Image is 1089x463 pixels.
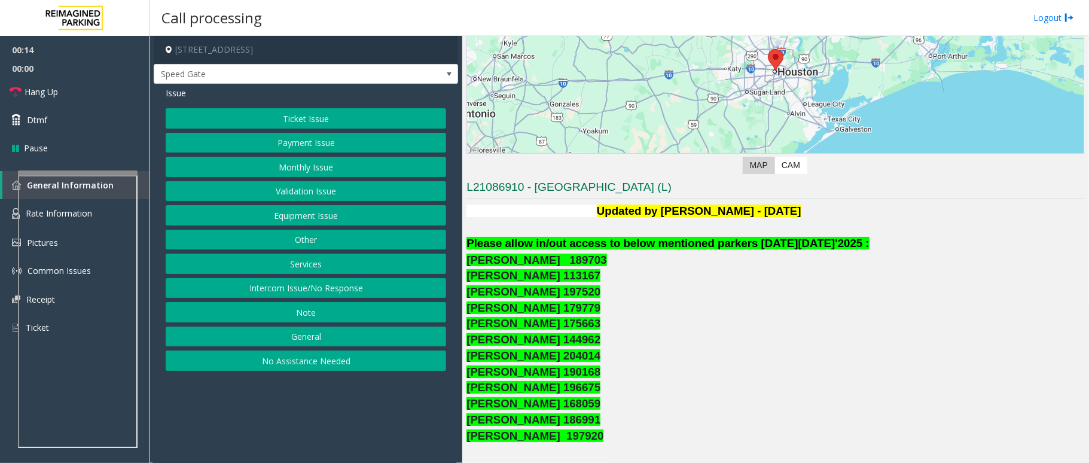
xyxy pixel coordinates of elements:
img: 'icon' [12,266,22,276]
span: [PERSON_NAME] 197920 [466,430,603,442]
button: General [166,327,446,347]
span: [PERSON_NAME] 196675 [466,381,600,394]
span: [PERSON_NAME] 197520 [466,285,600,298]
span: [PERSON_NAME] 204014 [466,349,600,362]
span: [PERSON_NAME] 144962 [466,333,600,346]
span: [PERSON_NAME] 168059 [466,397,600,410]
img: logout [1064,11,1074,24]
span: Pause [24,142,48,154]
button: Monthly Issue [166,157,446,177]
button: Note [166,302,446,322]
img: 'icon' [12,208,20,219]
button: Services [166,254,446,274]
span: Speed Gate [154,65,397,84]
span: [PERSON_NAME] 190168 [466,365,600,378]
span: [PERSON_NAME] 175663 [466,317,600,330]
button: Validation Issue [166,181,446,202]
button: Ticket Issue [166,108,446,129]
img: 'icon' [12,181,21,190]
span: Dtmf [27,114,47,126]
button: Other [166,230,446,250]
span: [PERSON_NAME] 113167 [466,269,600,282]
button: Equipment Issue [166,205,446,226]
label: CAM [774,157,807,174]
span: Please allow in/out access to below mentioned parkers [DATE][DATE]'2025 : [466,237,869,249]
span: Hang Up [25,86,58,98]
a: General Information [2,171,150,199]
h3: L21086910 - [GEOGRAPHIC_DATA] (L) [466,179,1084,199]
div: 1019 Congress Street, Houston, TX [768,49,783,71]
img: 'icon' [12,322,20,333]
button: No Assistance Needed [166,351,446,371]
a: Logout [1033,11,1074,24]
h4: [STREET_ADDRESS] [154,36,458,64]
img: 'icon' [12,239,21,246]
button: Intercom Issue/No Response [166,278,446,298]
label: Map [743,157,775,174]
span: Updated by [PERSON_NAME] - [DATE] [597,205,801,217]
span: [PERSON_NAME] 186991 [466,413,600,426]
h3: Call processing [155,3,268,32]
span: Issue [166,87,186,99]
img: 'icon' [12,296,20,303]
button: Payment Issue [166,133,446,153]
span: [PERSON_NAME] 179779 [466,301,600,314]
span: [PERSON_NAME] 189703 [466,254,606,266]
